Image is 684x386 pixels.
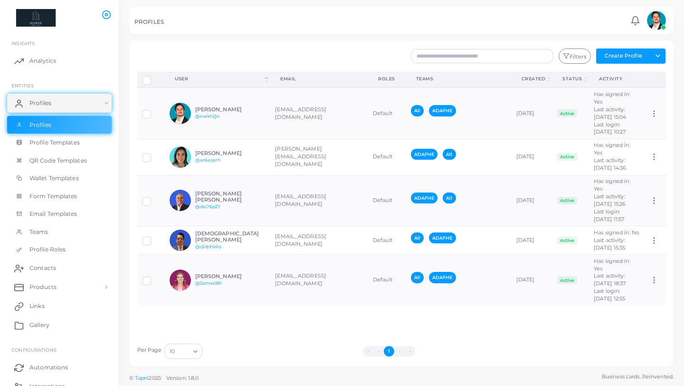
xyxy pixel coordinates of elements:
span: Last login: [DATE] 11:57 [594,208,624,222]
a: Wallet Templates [7,169,112,187]
span: Form Templates [29,192,77,201]
span: All [443,149,456,160]
span: QR Code Templates [29,156,87,165]
a: Gallery [7,316,112,335]
td: [EMAIL_ADDRESS][DOMAIN_NAME] [270,226,368,255]
td: [PERSON_NAME][EMAIL_ADDRESS][DOMAIN_NAME] [270,139,368,175]
span: Active [557,197,577,204]
td: [DATE] [511,226,552,255]
span: Last activity: [DATE] 15:04 [594,106,626,120]
span: Last activity: [DATE] 15:35 [594,237,625,251]
td: [DATE] [511,139,552,175]
span: Profiles [29,99,51,107]
div: Teams [416,76,501,82]
div: Search for option [164,344,202,359]
button: Create Profile [596,48,650,64]
td: Default [368,226,406,255]
span: Wallet Templates [29,174,79,183]
span: Has signed in: No [594,229,639,236]
span: Profile Roles [29,245,66,254]
span: Has signed in: Yes [594,258,630,272]
span: Has signed in: Yes [594,178,630,192]
span: Business cards. Reinvented. [602,373,674,381]
span: ADAFHE [411,193,438,203]
a: avatar [644,11,668,30]
span: ADAFHE [429,232,456,243]
span: 2025 [149,374,161,382]
a: @2amxx38r [195,280,222,286]
h6: [PERSON_NAME] [195,273,265,280]
span: Configurations [11,347,57,353]
span: All [443,193,456,203]
div: User [175,76,263,82]
span: All [411,272,424,283]
span: Active [557,109,577,117]
span: Email Templates [29,210,77,218]
a: @rvekh2jn [195,114,220,119]
td: Default [368,175,406,226]
span: Has signed in: Yes [594,142,630,156]
a: @q1dphs6q [195,244,221,249]
span: Active [557,237,577,244]
span: Analytics [29,57,56,65]
input: Search for option [176,346,190,357]
div: Created [522,76,546,82]
span: ADAFHE [429,105,456,116]
span: Gallery [29,321,49,329]
a: Email Templates [7,205,112,223]
span: All [411,232,424,243]
span: Profile Templates [29,138,80,147]
span: Last activity: [DATE] 15:26 [594,193,626,207]
span: Version: 1.8.0 [166,375,199,381]
span: ENTITIES [11,83,34,88]
span: 10 [170,347,175,357]
span: ADAFHE [429,272,456,283]
span: Last activity: [DATE] 18:37 [594,272,626,287]
span: INSIGHTS [11,40,35,46]
span: Last login: [DATE] 12:55 [594,288,625,302]
td: [EMAIL_ADDRESS][DOMAIN_NAME] [270,175,368,226]
img: avatar [170,146,191,168]
a: Tapni [135,375,149,381]
img: logo [9,9,61,27]
td: [DATE] [511,255,552,306]
button: Go to page 1 [384,346,394,357]
a: Automations [7,358,112,377]
span: Links [29,302,45,310]
a: QR Code Templates [7,152,112,170]
a: Form Templates [7,187,112,205]
td: [DATE] [511,87,552,139]
h6: [PERSON_NAME] [195,150,265,156]
td: [DATE] [511,175,552,226]
ul: Pagination [205,346,573,357]
div: Email [280,76,357,82]
th: Action [645,72,665,87]
td: [EMAIL_ADDRESS][DOMAIN_NAME] [270,87,368,139]
a: Profiles [7,94,112,113]
h6: [DEMOGRAPHIC_DATA][PERSON_NAME] [195,231,265,243]
a: Profile Templates [7,134,112,152]
a: Profile Roles [7,241,112,259]
img: avatar [170,230,191,251]
span: Last activity: [DATE] 14:36 [594,157,626,171]
span: ADAFHE [411,149,438,160]
button: Filters [559,48,591,64]
img: avatar [170,270,191,291]
a: Analytics [7,51,112,70]
a: @ar6eqxrh [195,157,221,163]
span: © [129,374,199,382]
a: Links [7,297,112,316]
span: Teams [29,228,48,236]
img: avatar [647,11,666,30]
a: @dsi76p27 [195,204,221,209]
div: activity [599,76,634,82]
span: Active [557,153,577,161]
span: Active [557,276,577,284]
img: avatar [170,190,191,211]
h5: PROFILES [134,19,164,25]
span: Products [29,283,57,291]
span: Contacts [29,264,56,272]
span: Last login: [DATE] 10:27 [594,121,626,135]
span: Profiles [29,121,51,129]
